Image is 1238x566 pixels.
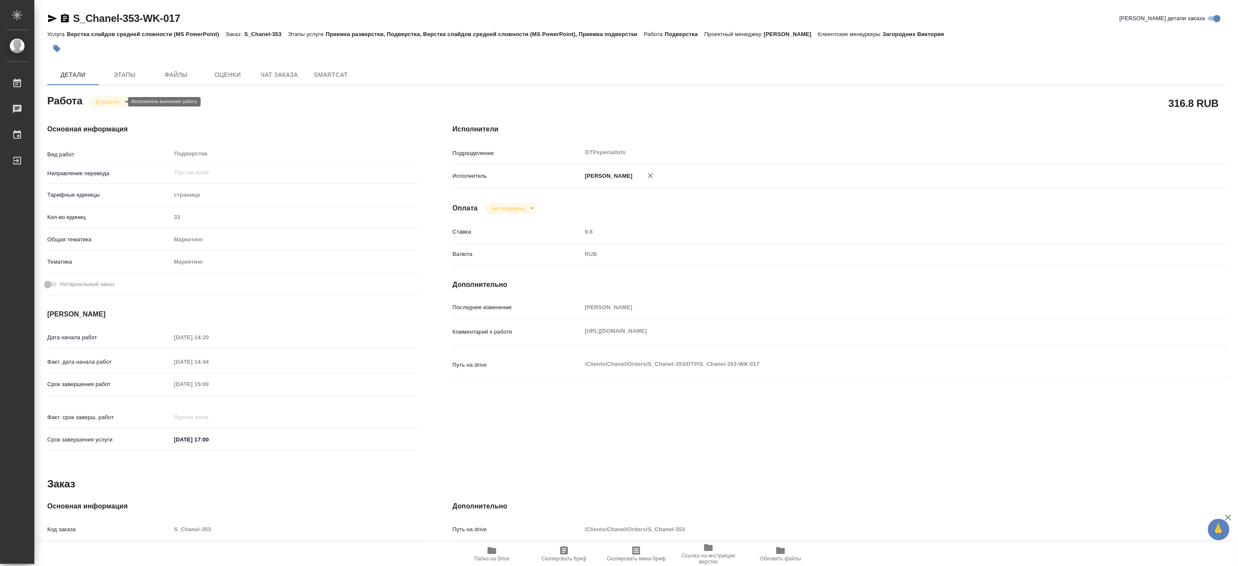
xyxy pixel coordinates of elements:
div: В работе [485,203,537,214]
p: Направление перевода [47,169,171,178]
input: Пустое поле [171,331,246,344]
p: Работа [644,31,665,37]
button: Скопировать мини-бриф [600,542,672,566]
h4: Исполнители [452,124,1229,134]
p: Этапы услуги [288,31,326,37]
button: Добавить тэг [47,39,66,58]
div: RUB [582,247,1164,262]
p: Путь на drive [452,525,582,534]
p: Исполнитель [452,172,582,180]
span: Файлы [156,70,197,80]
p: Проектный менеджер [704,31,764,37]
p: Дата начала работ [47,333,171,342]
span: [PERSON_NAME] детали заказа [1119,14,1205,23]
p: Клиентские менеджеры [818,31,883,37]
p: Заказ: [226,31,244,37]
input: Пустое поле [582,225,1164,238]
p: Общая тематика [47,235,171,244]
input: Пустое поле [171,211,418,223]
button: 🙏 [1208,519,1229,540]
span: Скопировать бриф [541,556,586,562]
p: Подверстка [665,31,704,37]
h4: Основная информация [47,501,418,511]
button: Скопировать бриф [528,542,600,566]
button: Скопировать ссылку для ЯМессенджера [47,13,58,24]
textarea: [URL][DOMAIN_NAME] [582,324,1164,338]
p: Факт. дата начала работ [47,358,171,366]
button: Не оплачена [489,205,527,212]
span: Этапы [104,70,145,80]
p: Услуга [47,31,67,37]
h4: Дополнительно [452,280,1229,290]
span: Чат заказа [259,70,300,80]
input: Пустое поле [582,301,1164,313]
textarea: /Clients/Chanel/Orders/S_Chanel-353/DTP/S_Chanel-353-WK-017 [582,357,1164,371]
h4: [PERSON_NAME] [47,309,418,320]
button: В работе [93,98,122,106]
p: Срок завершения услуги [47,435,171,444]
div: В работе [89,96,132,108]
p: Валюта [452,250,582,259]
span: Детали [52,70,94,80]
input: ✎ Введи что-нибудь [171,433,246,446]
p: [PERSON_NAME] [582,172,632,180]
span: Нотариальный заказ [60,280,114,289]
p: Последнее изменение [452,303,582,312]
p: Срок завершения работ [47,380,171,389]
p: Тематика [47,258,171,266]
h4: Дополнительно [452,501,1229,511]
p: Приемка разверстки, Подверстка, Верстка слайдов средней сложности (MS PowerPoint), Приемка подвер... [326,31,644,37]
span: Скопировать мини-бриф [607,556,665,562]
p: Факт. срок заверш. работ [47,413,171,422]
h4: Основная информация [47,124,418,134]
p: Кол-во единиц [47,213,171,222]
button: Удалить исполнителя [641,166,660,185]
p: S_Chanel-353 [244,31,288,37]
span: Папка на Drive [474,556,509,562]
p: Код заказа [47,525,171,534]
h2: Работа [47,92,82,108]
input: Пустое поле [171,411,246,423]
h2: 316.8 RUB [1168,96,1219,110]
h4: Оплата [452,203,478,213]
p: Загородних Виктория [883,31,951,37]
button: Папка на Drive [456,542,528,566]
button: Ссылка на инструкции верстки [672,542,744,566]
div: Маркетинг [171,255,418,269]
div: страница [171,188,418,202]
div: Маркетинг [171,232,418,247]
span: 🙏 [1211,520,1226,539]
button: Скопировать ссылку [60,13,70,24]
a: S_Chanel-353-WK-017 [73,12,180,24]
span: Ссылка на инструкции верстки [677,553,739,565]
p: Тарифные единицы [47,191,171,199]
input: Пустое поле [171,356,246,368]
input: Пустое поле [582,523,1164,536]
p: Ставка [452,228,582,236]
span: Обновить файлы [760,556,802,562]
p: Подразделение [452,149,582,158]
p: Комментарий к работе [452,328,582,336]
p: Вид работ [47,150,171,159]
span: Оценки [207,70,248,80]
input: Пустое поле [171,523,418,536]
input: Пустое поле [171,378,246,390]
p: Путь на drive [452,361,582,369]
p: [PERSON_NAME] [764,31,818,37]
span: SmartCat [310,70,351,80]
input: Пустое поле [174,167,398,178]
h2: Заказ [47,477,75,491]
p: Верстка слайдов средней сложности (MS PowerPoint) [67,31,226,37]
button: Обновить файлы [744,542,817,566]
